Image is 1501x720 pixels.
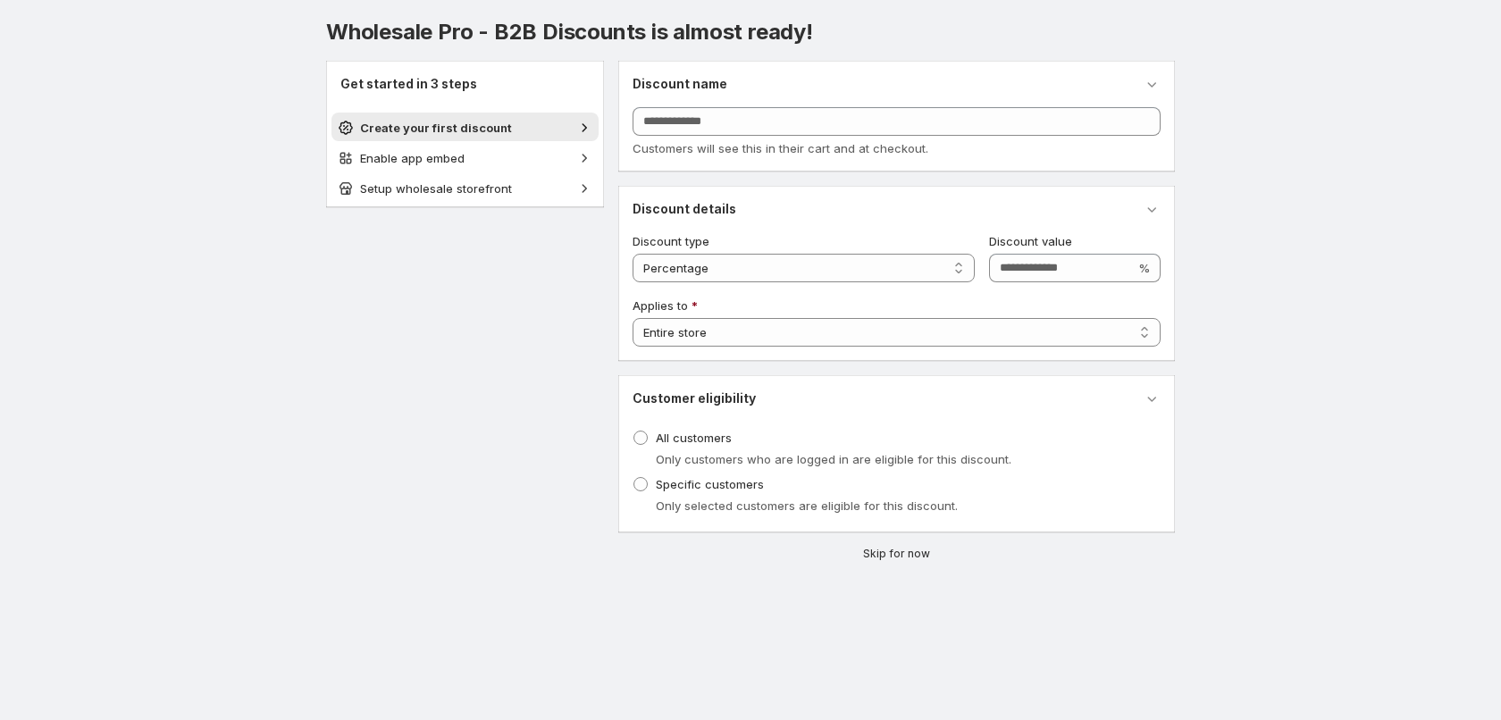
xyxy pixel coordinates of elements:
h3: Customer eligibility [633,389,756,407]
span: All customers [656,431,732,445]
span: Specific customers [656,477,764,491]
span: Customers will see this in their cart and at checkout. [633,141,928,155]
span: Applies to [633,298,688,313]
span: Only selected customers are eligible for this discount. [656,498,958,513]
span: Discount type [633,234,709,248]
span: Skip for now [863,547,930,561]
span: Only customers who are logged in are eligible for this discount. [656,452,1011,466]
span: Discount value [989,234,1072,248]
button: Skip for now [611,543,1182,565]
h3: Discount name [633,75,727,93]
h3: Discount details [633,200,736,218]
span: Create your first discount [360,121,512,135]
h2: Get started in 3 steps [340,75,590,93]
span: Setup wholesale storefront [360,181,512,196]
span: Enable app embed [360,151,465,165]
span: % [1138,261,1150,275]
h1: Wholesale Pro - B2B Discounts is almost ready! [326,18,1175,46]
